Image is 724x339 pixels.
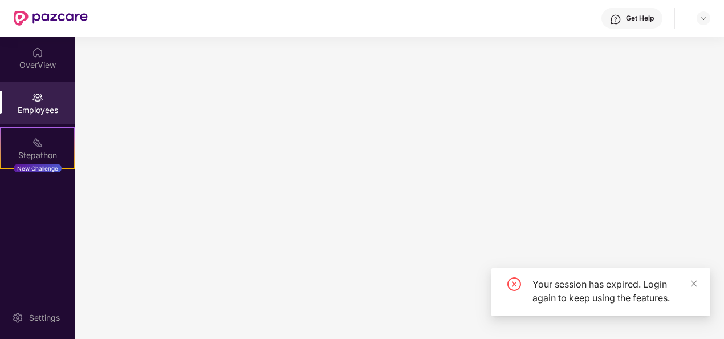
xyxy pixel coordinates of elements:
[32,47,43,58] img: svg+xml;base64,PHN2ZyBpZD0iSG9tZSIgeG1sbnM9Imh0dHA6Ly93d3cudzMub3JnLzIwMDAvc3ZnIiB3aWR0aD0iMjAiIG...
[32,92,43,103] img: svg+xml;base64,PHN2ZyBpZD0iRW1wbG95ZWVzIiB4bWxucz0iaHR0cDovL3d3dy53My5vcmcvMjAwMC9zdmciIHdpZHRoPS...
[14,164,62,173] div: New Challenge
[26,312,63,324] div: Settings
[690,280,698,288] span: close
[507,277,521,291] span: close-circle
[532,277,697,305] div: Your session has expired. Login again to keep using the features.
[610,14,621,25] img: svg+xml;base64,PHN2ZyBpZD0iSGVscC0zMngzMiIgeG1sbnM9Imh0dHA6Ly93d3cudzMub3JnLzIwMDAvc3ZnIiB3aWR0aD...
[626,14,654,23] div: Get Help
[14,11,88,26] img: New Pazcare Logo
[1,150,74,161] div: Stepathon
[699,14,708,23] img: svg+xml;base64,PHN2ZyBpZD0iRHJvcGRvd24tMzJ4MzIiIHhtbG5zPSJodHRwOi8vd3d3LnczLm9yZy8yMDAwL3N2ZyIgd2...
[12,312,23,324] img: svg+xml;base64,PHN2ZyBpZD0iU2V0dGluZy0yMHgyMCIgeG1sbnM9Imh0dHA6Ly93d3cudzMub3JnLzIwMDAvc3ZnIiB3aW...
[32,137,43,148] img: svg+xml;base64,PHN2ZyB4bWxucz0iaHR0cDovL3d3dy53My5vcmcvMjAwMC9zdmciIHdpZHRoPSIyMSIgaGVpZ2h0PSIyMC...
